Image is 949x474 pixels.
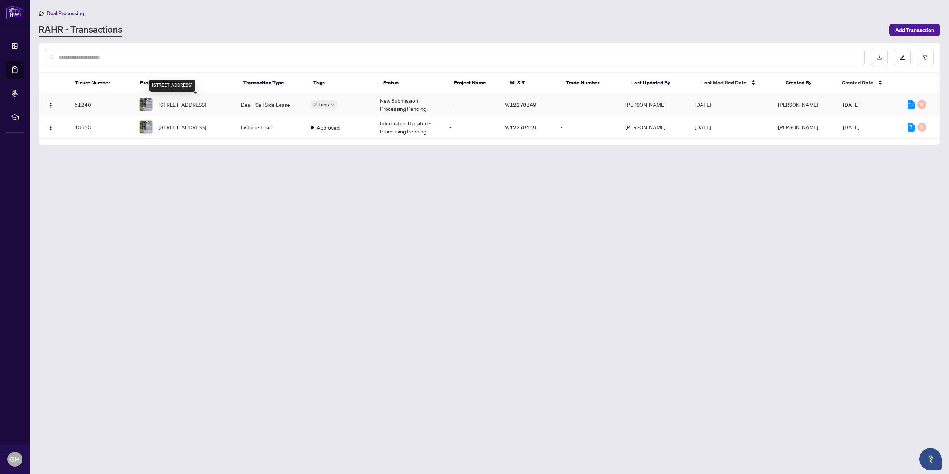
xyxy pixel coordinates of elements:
[48,125,54,131] img: Logo
[560,73,625,93] th: Trade Number
[778,101,818,108] span: [PERSON_NAME]
[505,101,536,108] span: W12278149
[778,124,818,130] span: [PERSON_NAME]
[877,55,882,60] span: download
[448,73,504,93] th: Project Name
[69,93,133,116] td: 51240
[48,102,54,108] img: Logo
[10,454,20,464] span: GH
[69,116,133,139] td: 43633
[619,93,689,116] td: [PERSON_NAME]
[695,101,711,108] span: [DATE]
[45,99,57,110] button: Logo
[843,101,859,108] span: [DATE]
[780,73,836,93] th: Created By
[625,73,695,93] th: Last Updated By
[504,73,560,93] th: MLS #
[47,10,84,17] span: Deal Processing
[555,93,619,116] td: -
[377,73,447,93] th: Status
[900,55,905,60] span: edit
[555,116,619,139] td: -
[149,80,195,92] div: [STREET_ADDRESS]
[917,123,926,132] div: 0
[695,124,711,130] span: [DATE]
[619,116,689,139] td: [PERSON_NAME]
[237,73,307,93] th: Transaction Type
[314,100,329,109] span: 2 Tags
[6,6,24,19] img: logo
[843,124,859,130] span: [DATE]
[159,123,206,131] span: [STREET_ADDRESS]
[917,49,934,66] button: filter
[235,93,304,116] td: Deal - Sell Side Lease
[871,49,888,66] button: download
[374,93,443,116] td: New Submission - Processing Pending
[39,11,44,16] span: home
[140,98,152,111] img: thumbnail-img
[695,73,780,93] th: Last Modified Date
[917,100,926,109] div: 0
[894,49,911,66] button: edit
[923,55,928,60] span: filter
[836,73,902,93] th: Created Date
[443,116,499,139] td: -
[842,79,873,87] span: Created Date
[701,79,747,87] span: Last Modified Date
[505,124,536,130] span: W12278149
[919,448,942,470] button: Open asap
[134,73,237,93] th: Property Address
[235,116,304,139] td: Listing - Lease
[895,24,934,36] span: Add Transaction
[45,121,57,133] button: Logo
[307,73,377,93] th: Tags
[140,121,152,133] img: thumbnail-img
[908,100,915,109] div: 12
[331,103,334,106] span: down
[889,24,940,36] button: Add Transaction
[908,123,915,132] div: 7
[159,100,206,109] span: [STREET_ADDRESS]
[374,116,443,139] td: Information Updated - Processing Pending
[69,73,135,93] th: Ticket Number
[39,23,122,37] a: RAHR - Transactions
[443,93,499,116] td: -
[317,123,340,132] span: Approved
